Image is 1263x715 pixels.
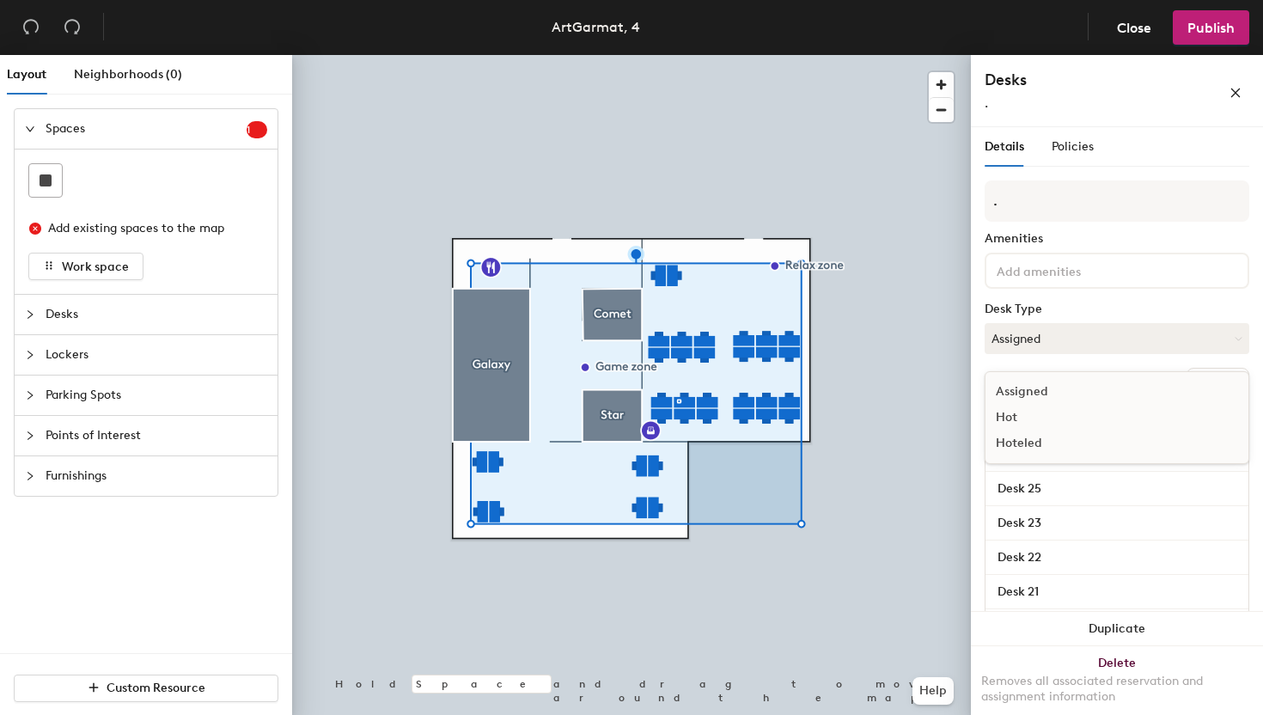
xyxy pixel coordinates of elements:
[985,96,988,111] span: .
[46,456,267,496] span: Furnishings
[985,302,1249,316] div: Desk Type
[971,612,1263,646] button: Duplicate
[247,124,267,136] span: 1
[25,350,35,360] span: collapsed
[989,580,1245,604] input: Unnamed desk
[25,431,35,441] span: collapsed
[62,260,129,274] span: Work space
[46,335,267,375] span: Lockers
[46,295,267,334] span: Desks
[985,69,1174,91] h4: Desks
[985,431,1157,456] div: Hoteled
[25,390,35,400] span: collapsed
[1229,87,1242,99] span: close
[1052,139,1094,154] span: Policies
[107,681,205,695] span: Custom Resource
[74,67,182,82] span: Neighborhoods (0)
[985,139,1024,154] span: Details
[25,471,35,481] span: collapsed
[46,416,267,455] span: Points of Interest
[1117,20,1151,36] span: Close
[985,405,1157,431] div: Hot
[14,10,48,45] button: Undo (⌘ + Z)
[46,376,267,415] span: Parking Spots
[552,16,640,38] div: ArtGarmat, 4
[247,121,267,138] sup: 1
[989,546,1245,570] input: Unnamed desk
[55,10,89,45] button: Redo (⌘ + ⇧ + Z)
[1187,20,1235,36] span: Publish
[985,232,1249,246] div: Amenities
[25,309,35,320] span: collapsed
[22,18,40,35] span: undo
[989,511,1245,535] input: Unnamed desk
[985,323,1249,354] button: Assigned
[912,677,954,705] button: Help
[993,260,1148,280] input: Add amenities
[989,477,1245,501] input: Unnamed desk
[29,223,41,235] span: close-circle
[7,67,46,82] span: Layout
[14,675,278,702] button: Custom Resource
[1187,368,1249,397] button: Ungroup
[1102,10,1166,45] button: Close
[46,109,247,149] span: Spaces
[981,674,1253,705] div: Removes all associated reservation and assignment information
[25,124,35,134] span: expanded
[48,219,253,238] div: Add existing spaces to the map
[28,253,143,280] button: Work space
[1173,10,1249,45] button: Publish
[985,379,1157,405] div: Assigned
